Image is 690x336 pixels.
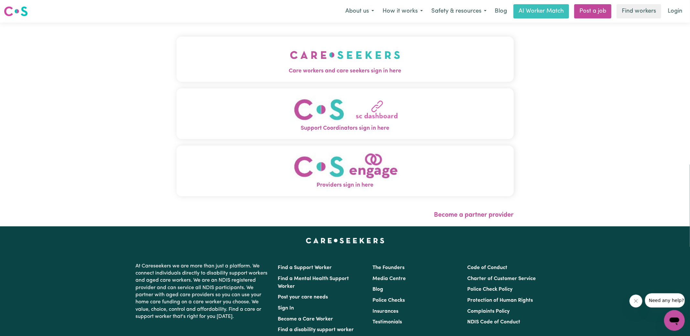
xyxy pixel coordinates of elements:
a: Become a partner provider [434,212,514,218]
a: Code of Conduct [468,265,508,270]
a: The Founders [372,265,404,270]
iframe: Message from company [645,293,685,308]
a: Careseekers home page [306,238,384,243]
a: Sign In [278,306,294,311]
a: AI Worker Match [513,4,569,18]
a: Login [664,4,686,18]
a: Insurances [372,309,398,314]
a: Find a Support Worker [278,265,332,270]
button: Providers sign in here [177,146,514,196]
button: About us [341,5,378,18]
img: Careseekers logo [4,5,28,17]
button: How it works [378,5,427,18]
iframe: Button to launch messaging window [664,310,685,331]
a: Blog [372,287,383,292]
a: Media Centre [372,276,406,281]
a: Find a disability support worker [278,327,354,332]
span: Providers sign in here [177,181,514,190]
a: NDIS Code of Conduct [468,320,521,325]
a: Complaints Policy [468,309,510,314]
a: Blog [491,4,511,18]
a: Become a Care Worker [278,317,333,322]
iframe: Close message [630,295,642,308]
a: Careseekers logo [4,4,28,19]
a: Find a Mental Health Support Worker [278,276,349,289]
span: Care workers and care seekers sign in here [177,67,514,75]
p: At Careseekers we are more than just a platform. We connect individuals directly to disability su... [135,260,270,323]
button: Safety & resources [427,5,491,18]
button: Support Coordinators sign in here [177,88,514,139]
a: Post a job [574,4,611,18]
a: Police Checks [372,298,405,303]
span: Support Coordinators sign in here [177,124,514,133]
a: Police Check Policy [468,287,513,292]
a: Protection of Human Rights [468,298,533,303]
a: Post your care needs [278,295,328,300]
a: Testimonials [372,320,402,325]
button: Care workers and care seekers sign in here [177,37,514,82]
a: Charter of Customer Service [468,276,536,281]
a: Find workers [617,4,661,18]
